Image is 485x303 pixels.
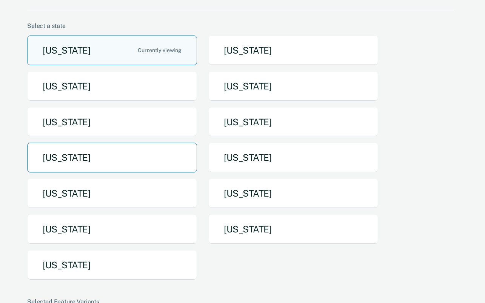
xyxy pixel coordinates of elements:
[27,35,197,65] button: [US_STATE]
[27,71,197,101] button: [US_STATE]
[208,107,378,137] button: [US_STATE]
[208,178,378,208] button: [US_STATE]
[208,35,378,65] button: [US_STATE]
[27,250,197,280] button: [US_STATE]
[208,143,378,172] button: [US_STATE]
[27,107,197,137] button: [US_STATE]
[27,178,197,208] button: [US_STATE]
[208,214,378,244] button: [US_STATE]
[27,22,455,29] div: Select a state
[27,214,197,244] button: [US_STATE]
[208,71,378,101] button: [US_STATE]
[27,143,197,172] button: [US_STATE]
